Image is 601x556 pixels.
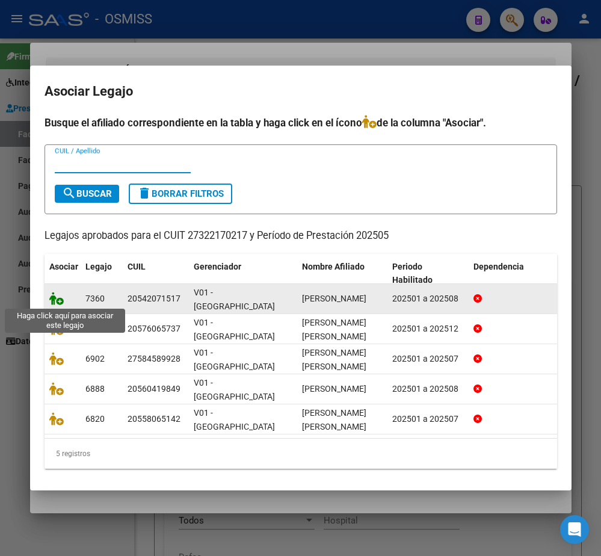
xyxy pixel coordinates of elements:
span: Dependencia [473,262,524,271]
span: V01 - [GEOGRAPHIC_DATA] [194,288,275,311]
button: Buscar [55,185,119,203]
datatable-header-cell: Gerenciador [189,254,297,294]
span: OJEDA RAMIREZ LAUREANO BAUTISTA [302,318,366,341]
span: V01 - [GEOGRAPHIC_DATA] [194,378,275,401]
span: Legajo [85,262,112,271]
span: Gerenciador [194,262,241,271]
mat-icon: delete [137,186,152,200]
datatable-header-cell: Asociar [45,254,81,294]
span: CARDENAS TORRES TIZIANO BASTIAN [302,408,366,431]
datatable-header-cell: CUIL [123,254,189,294]
div: 20558065142 [128,412,180,426]
span: 6888 [85,384,105,394]
div: Open Intercom Messenger [560,515,589,544]
span: MONTIEL FACUNDO ROMAN [302,294,366,303]
span: V01 - [GEOGRAPHIC_DATA] [194,318,275,341]
span: Nombre Afiliado [302,262,365,271]
div: 20576065737 [128,322,180,336]
button: Borrar Filtros [129,184,232,204]
span: V01 - [GEOGRAPHIC_DATA] [194,408,275,431]
div: 5 registros [45,439,557,469]
span: Buscar [62,188,112,199]
div: 20542071517 [128,292,180,306]
span: CUIL [128,262,146,271]
datatable-header-cell: Dependencia [469,254,559,294]
div: 202501 a 202508 [392,382,464,396]
h4: Busque el afiliado correspondiente en la tabla y haga click en el ícono de la columna "Asociar". [45,115,557,131]
span: 7360 [85,294,105,303]
span: Borrar Filtros [137,188,224,199]
span: V01 - [GEOGRAPHIC_DATA] [194,348,275,371]
mat-icon: search [62,186,76,200]
div: 202501 a 202507 [392,412,464,426]
span: 6923 [85,324,105,333]
span: Asociar [49,262,78,271]
div: 202501 a 202512 [392,322,464,336]
span: FARIAS SOL ALEXIA [302,348,366,371]
datatable-header-cell: Periodo Habilitado [387,254,469,294]
datatable-header-cell: Legajo [81,254,123,294]
span: 6820 [85,414,105,424]
span: MONTIEL ALAN URIEL [302,384,366,394]
div: 202501 a 202507 [392,352,464,366]
div: 202501 a 202508 [392,292,464,306]
span: Periodo Habilitado [392,262,433,285]
h2: Asociar Legajo [45,80,557,103]
datatable-header-cell: Nombre Afiliado [297,254,387,294]
span: 6902 [85,354,105,363]
p: Legajos aprobados para el CUIT 27322170217 y Período de Prestación 202505 [45,229,557,244]
div: 20560419849 [128,382,180,396]
div: 27584589928 [128,352,180,366]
